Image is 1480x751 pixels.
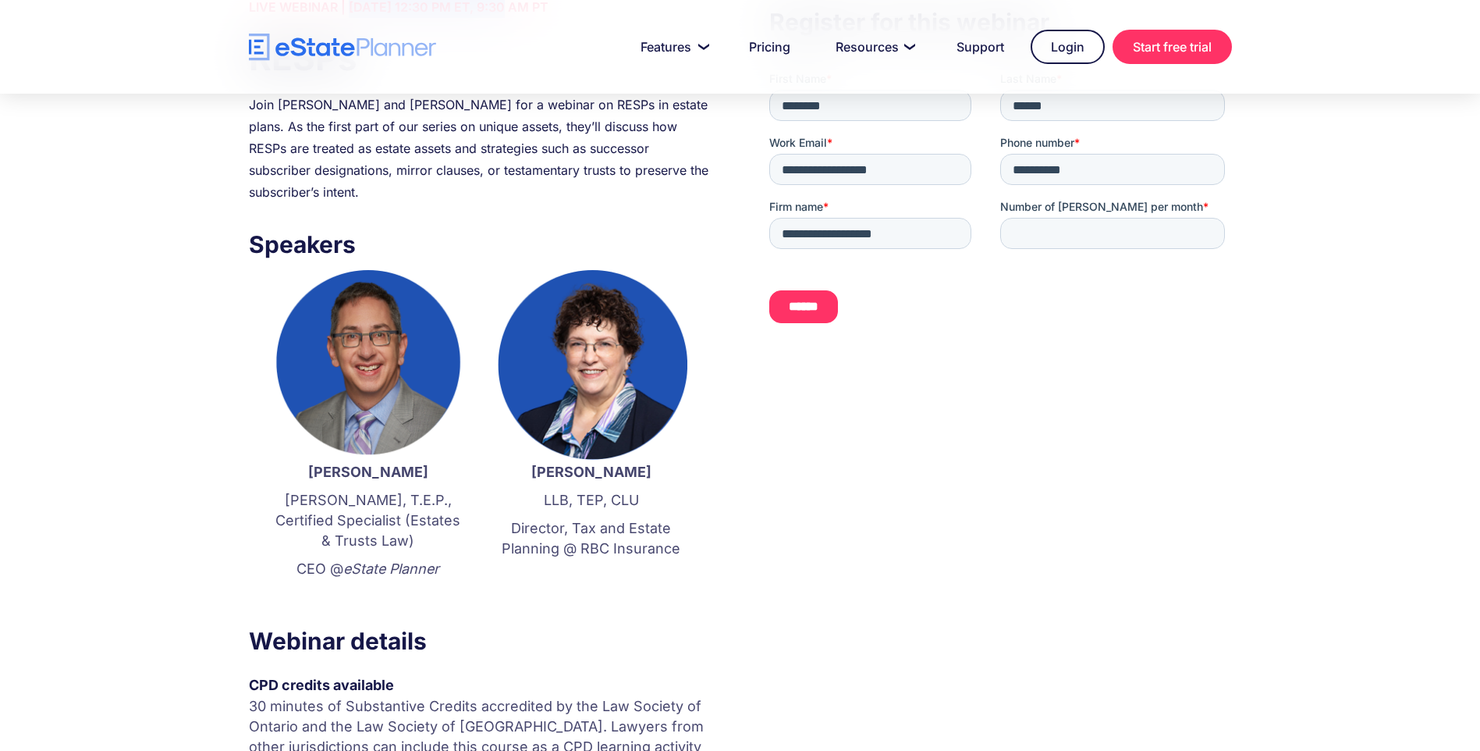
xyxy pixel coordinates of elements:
[938,31,1023,62] a: Support
[622,31,722,62] a: Features
[249,94,711,203] div: Join [PERSON_NAME] and [PERSON_NAME] for a webinar on RESPs in estate plans. As the first part of...
[272,490,464,551] p: [PERSON_NAME], T.E.P., Certified Specialist (Estates & Trusts Law)
[249,677,394,693] strong: CPD credits available
[495,567,687,587] p: ‍
[272,559,464,579] p: CEO @
[249,623,711,659] h3: Webinar details
[495,518,687,559] p: Director, Tax and Estate Planning @ RBC Insurance
[308,464,428,480] strong: [PERSON_NAME]
[769,71,1231,351] iframe: Form 0
[272,587,464,607] p: ‍
[531,464,651,480] strong: [PERSON_NAME]
[249,226,711,262] h3: Speakers
[343,561,439,577] em: eState Planner
[817,31,930,62] a: Resources
[495,490,687,511] p: LLB, TEP, CLU
[730,31,809,62] a: Pricing
[249,34,436,61] a: home
[1113,30,1232,64] a: Start free trial
[1031,30,1105,64] a: Login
